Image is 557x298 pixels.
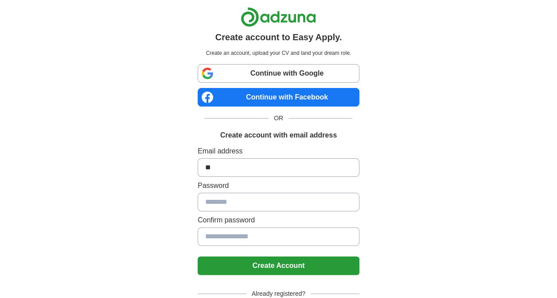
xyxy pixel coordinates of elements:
[215,31,342,44] h1: Create account to Easy Apply.
[241,7,316,27] img: Adzuna logo
[199,49,358,57] p: Create an account, upload your CV and land your dream role.
[198,215,359,225] label: Confirm password
[269,114,288,123] span: OR
[220,130,337,141] h1: Create account with email address
[198,88,359,107] a: Continue with Facebook
[198,64,359,83] a: Continue with Google
[198,180,359,191] label: Password
[198,146,359,157] label: Email address
[198,256,359,275] button: Create Account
